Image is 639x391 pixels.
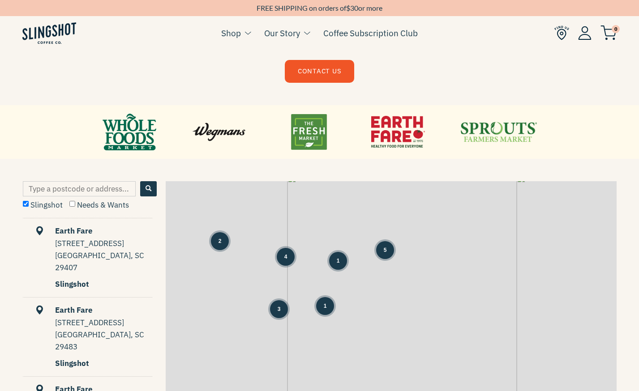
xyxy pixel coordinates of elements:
[316,297,334,315] div: Group of 1 locations
[376,241,394,259] div: Group of 5 locations
[346,4,350,12] span: $
[323,26,418,40] a: Coffee Subscription Club
[350,4,358,12] span: 30
[55,357,152,370] div: Slingshot
[69,201,75,207] input: Needs & Wants
[23,201,29,207] input: Slingshot
[329,252,347,270] div: Group of 1 locations
[55,278,152,290] div: Slingshot
[55,329,152,353] div: [GEOGRAPHIC_DATA], SC 29483
[612,25,620,33] span: 0
[211,232,229,250] div: Group of 2 locations
[384,246,387,254] span: 5
[285,60,354,83] a: CONTACT US
[284,253,287,261] span: 4
[578,26,592,40] img: Account
[270,300,288,318] div: Group of 3 locations
[554,25,569,40] img: Find Us
[140,181,157,196] button: Search
[600,27,617,38] a: 0
[264,26,300,40] a: Our Story
[324,302,327,310] span: 1
[69,200,129,210] label: Needs & Wants
[600,25,617,40] img: cart
[24,225,152,237] div: Earth Fare
[278,305,281,313] span: 3
[55,317,152,329] div: [STREET_ADDRESS]
[23,200,63,210] label: Slingshot
[221,26,241,40] a: Shop
[277,248,295,266] div: Group of 4 locations
[219,237,222,245] span: 2
[337,257,340,265] span: 1
[55,238,152,250] div: [STREET_ADDRESS]
[23,181,136,196] input: Type a postcode or address...
[24,304,152,316] div: Earth Fare
[55,250,152,274] div: [GEOGRAPHIC_DATA], SC 29407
